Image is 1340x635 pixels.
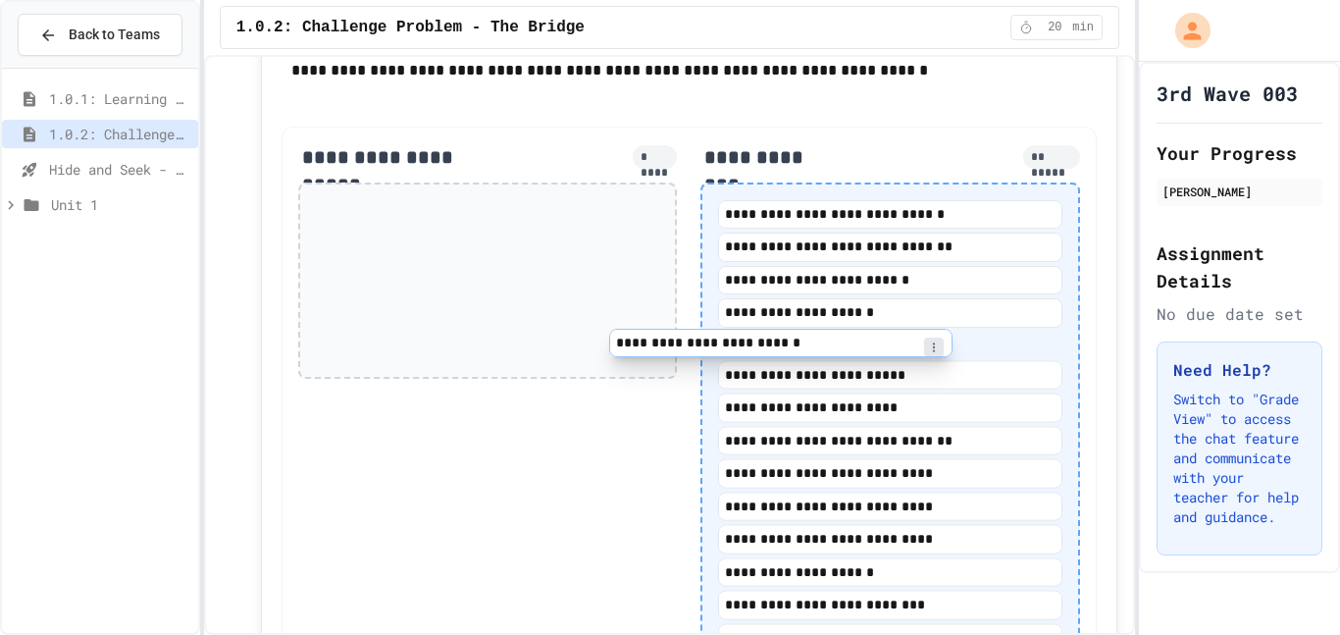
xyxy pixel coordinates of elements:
[1157,139,1322,167] h2: Your Progress
[1173,390,1306,527] p: Switch to "Grade View" to access the chat feature and communicate with your teacher for help and ...
[49,159,190,180] span: Hide and Seek - SUB
[1072,20,1094,35] span: min
[1157,79,1298,107] h1: 3rd Wave 003
[49,124,190,144] span: 1.0.2: Challenge Problem - The Bridge
[1157,302,1322,326] div: No due date set
[51,194,190,215] span: Unit 1
[1162,183,1316,200] div: [PERSON_NAME]
[236,16,585,39] span: 1.0.2: Challenge Problem - The Bridge
[1039,20,1070,35] span: 20
[1155,8,1215,53] div: My Account
[49,88,190,109] span: 1.0.1: Learning to Solve Hard Problems
[1157,239,1322,294] h2: Assignment Details
[1173,358,1306,382] h3: Need Help?
[69,25,160,45] span: Back to Teams
[18,14,182,56] button: Back to Teams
